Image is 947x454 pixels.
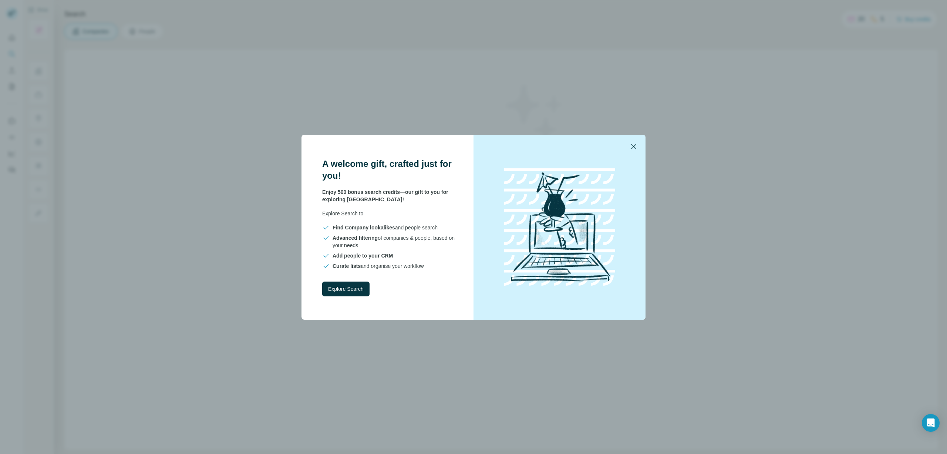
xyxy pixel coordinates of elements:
span: and people search [333,224,438,231]
p: Explore Search to [322,210,456,217]
span: of companies & people, based on your needs [333,234,456,249]
span: Find Company lookalikes [333,225,395,231]
div: Open Intercom Messenger [922,414,940,432]
img: laptop [493,161,626,294]
p: Enjoy 500 bonus search credits—our gift to you for exploring [GEOGRAPHIC_DATA]! [322,188,456,203]
span: Explore Search [328,285,364,293]
button: Explore Search [322,282,370,296]
span: Advanced filtering [333,235,378,241]
span: and organise your workflow [333,262,424,270]
span: Curate lists [333,263,361,269]
span: Add people to your CRM [333,253,393,259]
h3: A welcome gift, crafted just for you! [322,158,456,182]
